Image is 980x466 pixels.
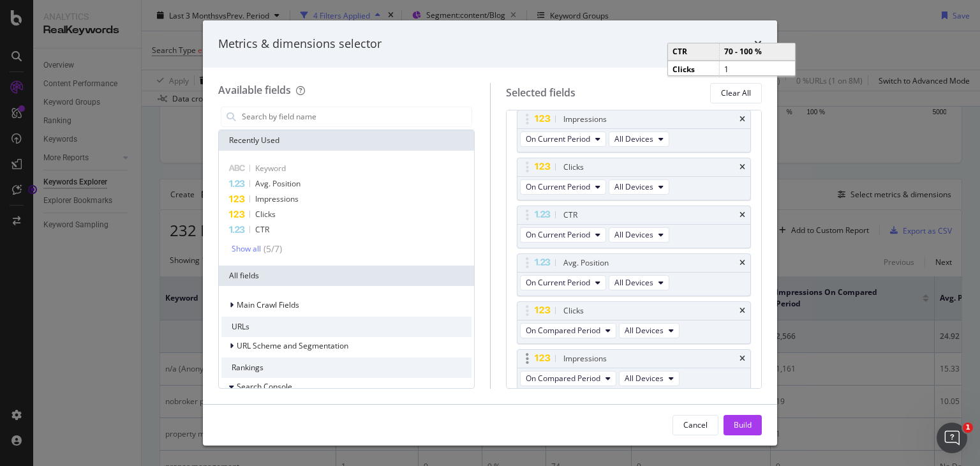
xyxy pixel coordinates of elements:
[609,227,669,243] button: All Devices
[614,133,653,144] span: All Devices
[203,20,777,446] div: modal
[563,113,607,126] div: Impressions
[739,116,745,123] div: times
[963,423,973,433] span: 1
[710,83,762,103] button: Clear All
[672,415,718,435] button: Cancel
[609,132,669,147] button: All Devices
[520,179,606,195] button: On Current Period
[739,259,745,267] div: times
[614,277,653,288] span: All Devices
[563,304,584,317] div: Clicks
[721,87,751,98] div: Clear All
[517,253,752,296] div: Avg. PositiontimesOn Current PeriodAll Devices
[724,415,762,435] button: Build
[739,163,745,171] div: times
[619,323,679,338] button: All Devices
[734,419,752,430] div: Build
[609,179,669,195] button: All Devices
[255,193,299,204] span: Impressions
[520,227,606,243] button: On Current Period
[526,229,590,240] span: On Current Period
[520,371,616,386] button: On Compared Period
[221,357,471,378] div: Rankings
[937,423,967,453] iframe: Intercom live chat
[506,86,575,100] div: Selected fields
[754,36,762,52] div: times
[526,277,590,288] span: On Current Period
[619,371,679,386] button: All Devices
[625,325,664,336] span: All Devices
[526,373,600,384] span: On Compared Period
[255,209,276,220] span: Clicks
[520,323,616,338] button: On Compared Period
[219,266,474,286] div: All fields
[517,206,752,248] div: CTRtimesOn Current PeriodAll Devices
[526,325,600,336] span: On Compared Period
[739,355,745,363] div: times
[237,299,299,310] span: Main Crawl Fields
[221,317,471,337] div: URLs
[739,211,745,219] div: times
[218,36,382,52] div: Metrics & dimensions selector
[261,243,282,255] div: ( 5 / 7 )
[563,209,577,222] div: CTR
[563,257,609,269] div: Avg. Position
[517,349,752,392] div: ImpressionstimesOn Compared PeriodAll Devices
[526,181,590,192] span: On Current Period
[517,158,752,200] div: ClickstimesOn Current PeriodAll Devices
[609,275,669,290] button: All Devices
[237,340,348,351] span: URL Scheme and Segmentation
[255,224,269,235] span: CTR
[237,381,292,392] span: Search Console
[739,307,745,315] div: times
[614,229,653,240] span: All Devices
[520,275,606,290] button: On Current Period
[241,107,471,126] input: Search by field name
[218,83,291,97] div: Available fields
[219,130,474,151] div: Recently Used
[526,133,590,144] span: On Current Period
[683,419,708,430] div: Cancel
[232,244,261,253] div: Show all
[520,132,606,147] button: On Current Period
[563,161,584,174] div: Clicks
[255,163,286,174] span: Keyword
[255,178,301,189] span: Avg. Position
[614,181,653,192] span: All Devices
[517,301,752,344] div: ClickstimesOn Compared PeriodAll Devices
[517,110,752,153] div: ImpressionstimesOn Current PeriodAll Devices
[563,352,607,365] div: Impressions
[625,373,664,384] span: All Devices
